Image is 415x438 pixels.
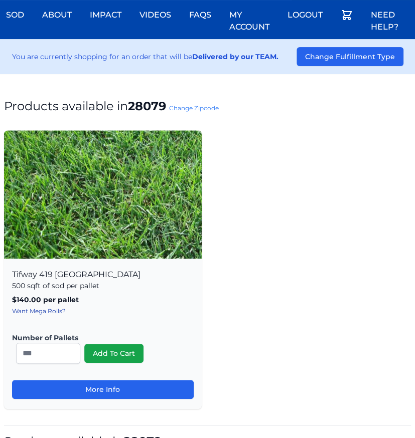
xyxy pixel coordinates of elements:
strong: 28079 [128,99,166,113]
a: About [36,3,78,27]
a: Change Zipcode [169,104,219,112]
a: FAQs [183,3,217,27]
a: More Info [12,380,194,399]
a: Videos [133,3,177,27]
a: Impact [84,3,127,27]
a: My Account [223,3,275,39]
p: 500 sqft of sod per pallet [12,281,194,291]
h1: Products available in [4,98,411,114]
a: Want Mega Rolls? [12,307,66,315]
label: Number of Pallets [12,333,186,343]
button: Change Fulfillment Type [297,47,403,66]
div: Tifway 419 [GEOGRAPHIC_DATA] [4,259,202,409]
button: Add To Cart [84,344,144,363]
a: Logout [282,3,329,27]
p: $140.00 per pallet [12,295,194,305]
img: Tifway 419 Bermuda Product Image [4,130,202,278]
strong: Delivered by our TEAM. [192,52,279,61]
a: Need Help? [365,3,415,39]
